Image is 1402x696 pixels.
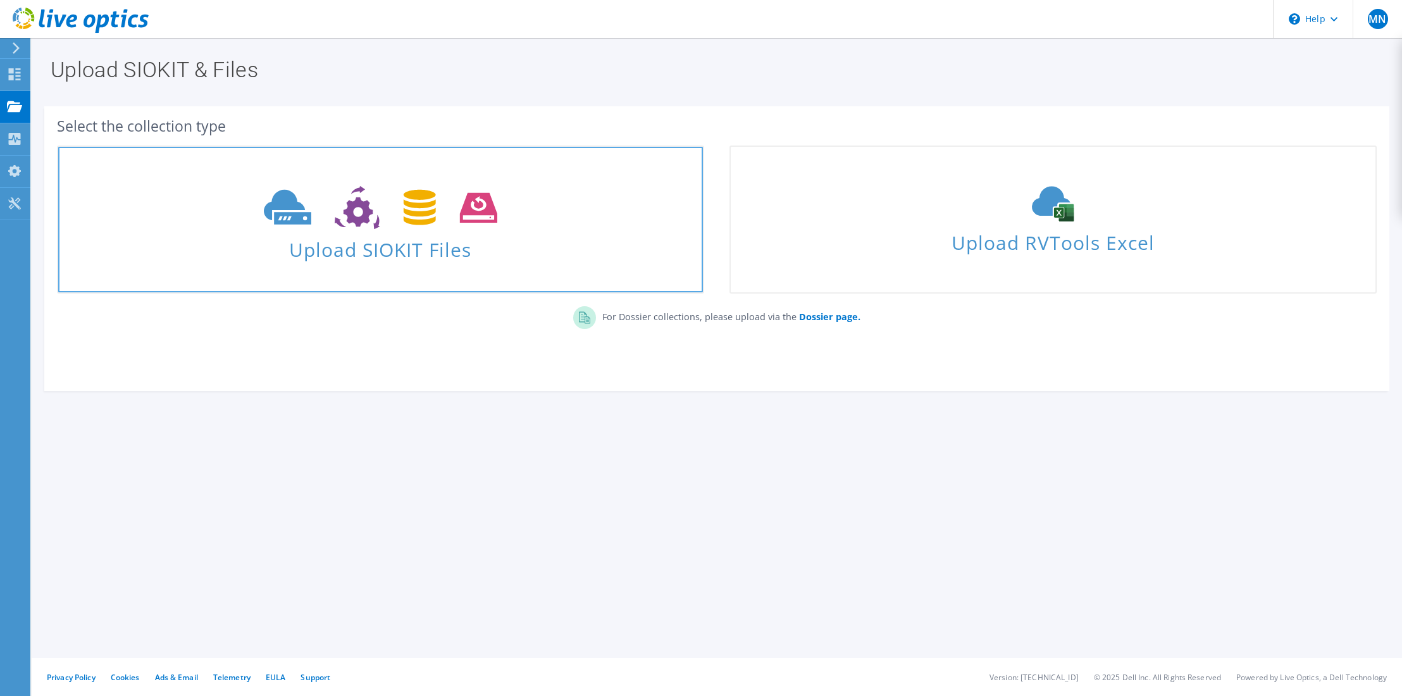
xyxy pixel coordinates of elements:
[111,672,140,683] a: Cookies
[1236,672,1387,683] li: Powered by Live Optics, a Dell Technology
[731,226,1375,253] span: Upload RVTools Excel
[57,146,704,294] a: Upload SIOKIT Files
[51,59,1377,80] h1: Upload SIOKIT & Files
[58,232,703,259] span: Upload SIOKIT Files
[729,146,1377,294] a: Upload RVTools Excel
[155,672,198,683] a: Ads & Email
[1368,9,1388,29] span: MN
[57,119,1377,133] div: Select the collection type
[799,311,860,323] b: Dossier page.
[989,672,1079,683] li: Version: [TECHNICAL_ID]
[1094,672,1221,683] li: © 2025 Dell Inc. All Rights Reserved
[266,672,285,683] a: EULA
[797,311,860,323] a: Dossier page.
[1289,13,1300,25] svg: \n
[213,672,251,683] a: Telemetry
[596,306,860,324] p: For Dossier collections, please upload via the
[47,672,96,683] a: Privacy Policy
[301,672,330,683] a: Support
